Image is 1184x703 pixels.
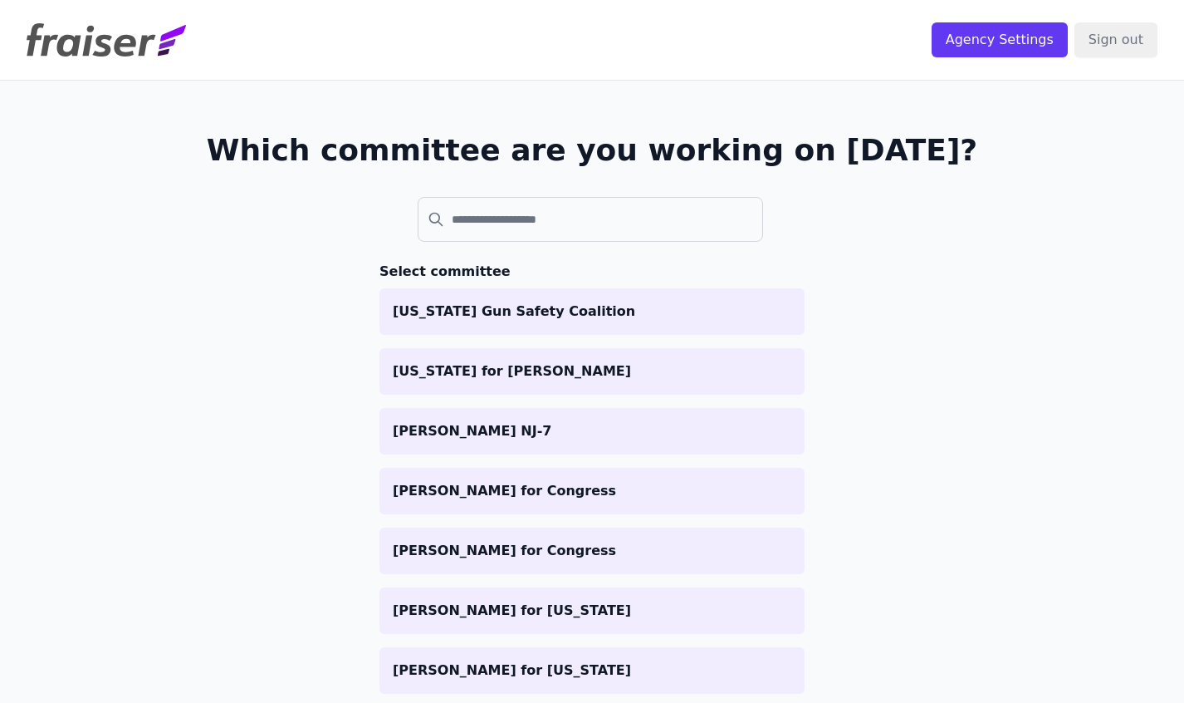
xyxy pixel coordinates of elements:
[393,481,791,501] p: [PERSON_NAME] for Congress
[393,421,791,441] p: [PERSON_NAME] NJ-7
[1074,22,1157,57] input: Sign out
[379,587,805,634] a: [PERSON_NAME] for [US_STATE]
[379,408,805,455] a: [PERSON_NAME] NJ-7
[393,361,791,381] p: [US_STATE] for [PERSON_NAME]
[393,541,791,561] p: [PERSON_NAME] for Congress
[393,661,791,681] p: [PERSON_NAME] for [US_STATE]
[393,302,791,322] p: [US_STATE] Gun Safety Coalition
[393,601,791,621] p: [PERSON_NAME] for [US_STATE]
[207,134,978,167] h1: Which committee are you working on [DATE]?
[379,262,805,282] h3: Select committee
[379,647,805,694] a: [PERSON_NAME] for [US_STATE]
[379,468,805,514] a: [PERSON_NAME] for Congress
[27,23,186,57] img: Fraiser Logo
[379,348,805,395] a: [US_STATE] for [PERSON_NAME]
[932,22,1068,57] input: Agency Settings
[379,288,805,335] a: [US_STATE] Gun Safety Coalition
[379,528,805,574] a: [PERSON_NAME] for Congress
